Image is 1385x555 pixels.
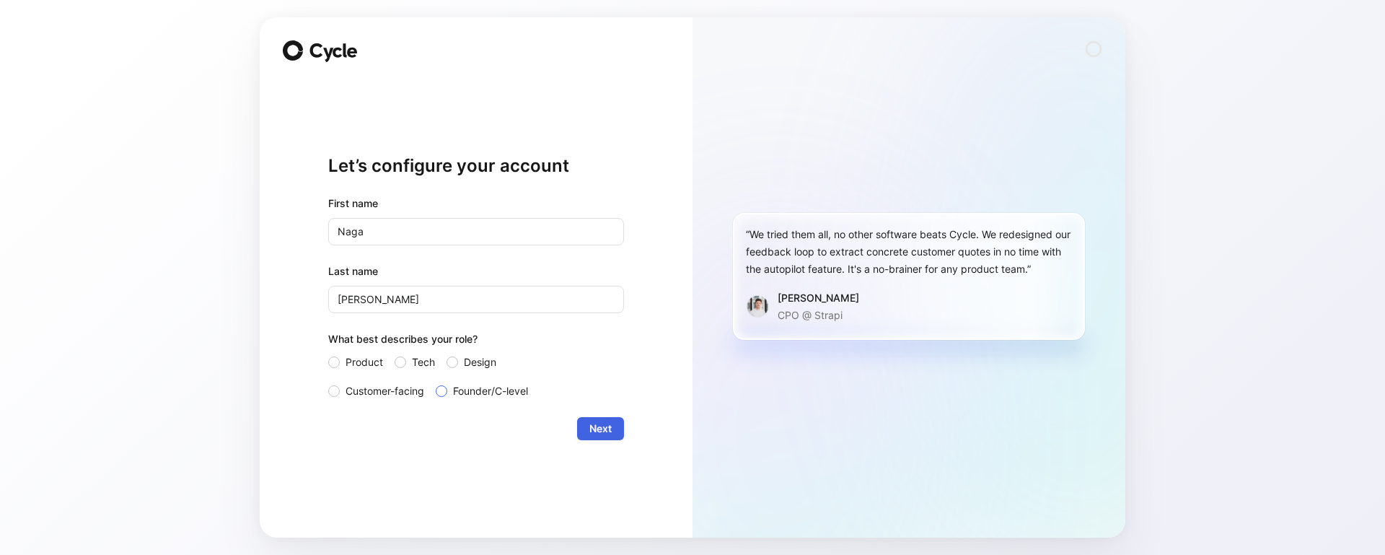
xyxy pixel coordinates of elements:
span: Next [589,420,612,437]
button: Next [577,417,624,440]
div: “We tried them all, no other software beats Cycle. We redesigned our feedback loop to extract con... [746,226,1072,278]
div: What best describes your role? [328,331,624,354]
span: Customer-facing [346,383,424,400]
span: Tech [412,354,435,371]
div: First name [328,195,624,212]
input: Doe [328,286,624,313]
p: CPO @ Strapi [778,307,859,324]
span: Design [464,354,496,371]
h1: Let’s configure your account [328,154,624,178]
div: [PERSON_NAME] [778,289,859,307]
label: Last name [328,263,624,280]
span: Product [346,354,383,371]
span: Founder/C-level [453,383,528,400]
input: John [328,218,624,245]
